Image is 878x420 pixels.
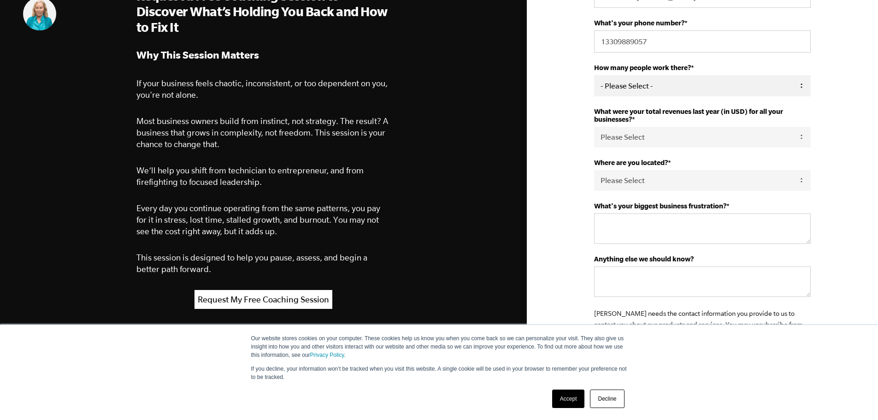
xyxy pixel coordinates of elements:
strong: Where are you located? [594,159,668,166]
strong: Anything else we should know? [594,255,694,263]
a: Request My Free Coaching Session [194,290,332,309]
span: Most business owners build from instinct, not strategy. The result? A business that grows in comp... [136,116,388,149]
strong: Why This Session Matters [136,49,259,60]
p: [PERSON_NAME] needs the contact information you provide to us to contact you about our products a... [594,308,811,352]
p: Our website stores cookies on your computer. These cookies help us know you when you come back so... [251,334,627,359]
span: We’ll help you shift from technician to entrepreneur, and from firefighting to focused leadership. [136,166,364,187]
strong: What's your biggest business frustration? [594,202,726,210]
a: Accept [552,390,585,408]
span: Every day you continue operating from the same patterns, you pay for it in stress, lost time, sta... [136,203,380,236]
span: This session is designed to help you pause, assess, and begin a better path forward. [136,253,367,274]
p: If you decline, your information won’t be tracked when you visit this website. A single cookie wi... [251,365,627,381]
a: Privacy Policy [310,352,344,358]
strong: How many people work there? [594,64,691,71]
a: Decline [590,390,624,408]
span: If your business feels chaotic, inconsistent, or too dependent on you, you're not alone. [136,78,388,100]
strong: What were your total revenues last year (in USD) for all your businesses? [594,107,783,123]
strong: What's your phone number? [594,19,684,27]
